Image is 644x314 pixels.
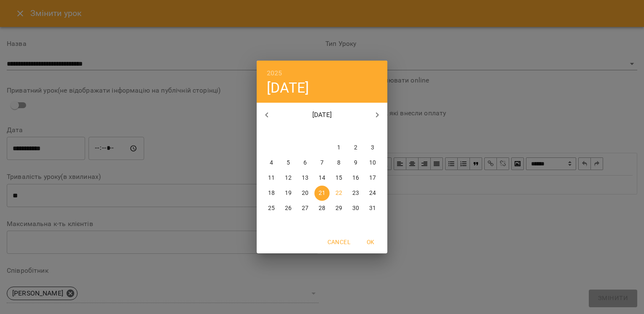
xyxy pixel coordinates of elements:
button: 24 [365,186,380,201]
button: 17 [365,170,380,186]
button: 8 [331,155,346,170]
p: 20 [302,189,309,197]
button: 19 [281,186,296,201]
p: 26 [285,204,292,213]
p: 13 [302,174,309,182]
p: 10 [369,159,376,167]
button: 14 [314,170,330,186]
button: 22 [331,186,346,201]
button: 12 [281,170,296,186]
span: Th [314,128,330,136]
button: 29 [331,201,346,216]
span: We [298,128,313,136]
p: 30 [352,204,359,213]
p: [DATE] [277,110,368,120]
button: OK [357,234,384,250]
button: 3 [365,140,380,155]
p: 9 [354,159,357,167]
p: 23 [352,189,359,197]
p: 12 [285,174,292,182]
p: 8 [337,159,341,167]
p: 16 [352,174,359,182]
span: Mo [264,128,279,136]
button: 16 [348,170,363,186]
span: OK [360,237,381,247]
p: 24 [369,189,376,197]
button: Cancel [324,234,354,250]
span: Cancel [327,237,350,247]
button: 4 [264,155,279,170]
p: 17 [369,174,376,182]
p: 21 [319,189,325,197]
p: 27 [302,204,309,213]
p: 4 [270,159,273,167]
button: 10 [365,155,380,170]
button: 11 [264,170,279,186]
p: 15 [335,174,342,182]
p: 6 [303,159,307,167]
p: 2 [354,144,357,152]
button: 21 [314,186,330,201]
button: 9 [348,155,363,170]
button: 5 [281,155,296,170]
p: 11 [268,174,275,182]
p: 29 [335,204,342,213]
button: 2 [348,140,363,155]
span: Sa [348,128,363,136]
p: 3 [371,144,374,152]
p: 18 [268,189,275,197]
button: 6 [298,155,313,170]
p: 1 [337,144,341,152]
button: 31 [365,201,380,216]
button: 1 [331,140,346,155]
p: 22 [335,189,342,197]
button: 28 [314,201,330,216]
p: 14 [319,174,325,182]
button: 2025 [267,67,282,79]
button: 26 [281,201,296,216]
p: 19 [285,189,292,197]
button: 13 [298,170,313,186]
button: [DATE] [267,79,309,96]
p: 28 [319,204,325,213]
button: 27 [298,201,313,216]
span: Fr [331,128,346,136]
button: 7 [314,155,330,170]
span: Su [365,128,380,136]
span: Tu [281,128,296,136]
p: 25 [268,204,275,213]
button: 25 [264,201,279,216]
p: 31 [369,204,376,213]
button: 20 [298,186,313,201]
p: 5 [287,159,290,167]
button: 23 [348,186,363,201]
button: 30 [348,201,363,216]
button: 15 [331,170,346,186]
p: 7 [320,159,324,167]
button: 18 [264,186,279,201]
